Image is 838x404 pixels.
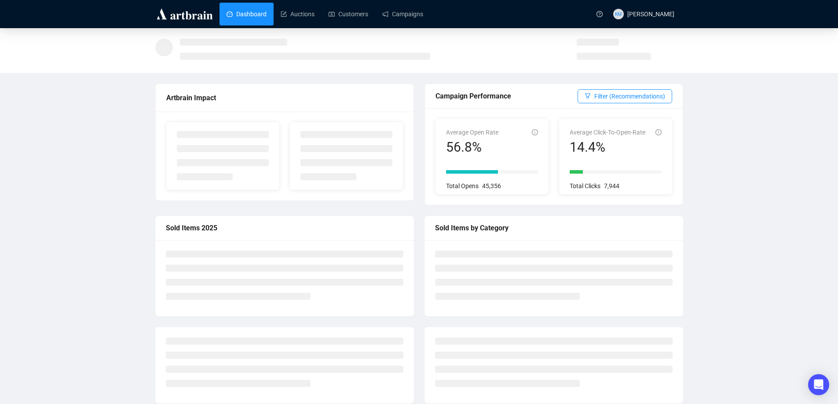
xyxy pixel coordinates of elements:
div: Sold Items 2025 [166,222,403,233]
span: info-circle [532,129,538,135]
div: Open Intercom Messenger [808,374,829,395]
span: Total Opens [446,182,479,189]
a: Dashboard [227,3,267,25]
img: logo [155,7,214,21]
div: Sold Items by Category [435,222,673,233]
a: Campaigns [382,3,423,25]
span: [PERSON_NAME] [627,11,674,18]
span: 7,944 [604,182,619,189]
div: Campaign Performance [435,91,578,102]
div: 14.4% [570,139,645,156]
span: Filter (Recommendations) [594,91,665,101]
a: Customers [329,3,368,25]
span: question-circle [596,11,603,17]
span: 45,356 [482,182,501,189]
span: KM [615,10,622,18]
span: Average Click-To-Open-Rate [570,129,645,136]
span: Total Clicks [570,182,600,189]
div: Artbrain Impact [166,92,403,103]
div: 56.8% [446,139,498,156]
span: info-circle [655,129,662,135]
span: filter [585,93,591,99]
button: Filter (Recommendations) [578,89,672,103]
a: Auctions [281,3,315,25]
span: Average Open Rate [446,129,498,136]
